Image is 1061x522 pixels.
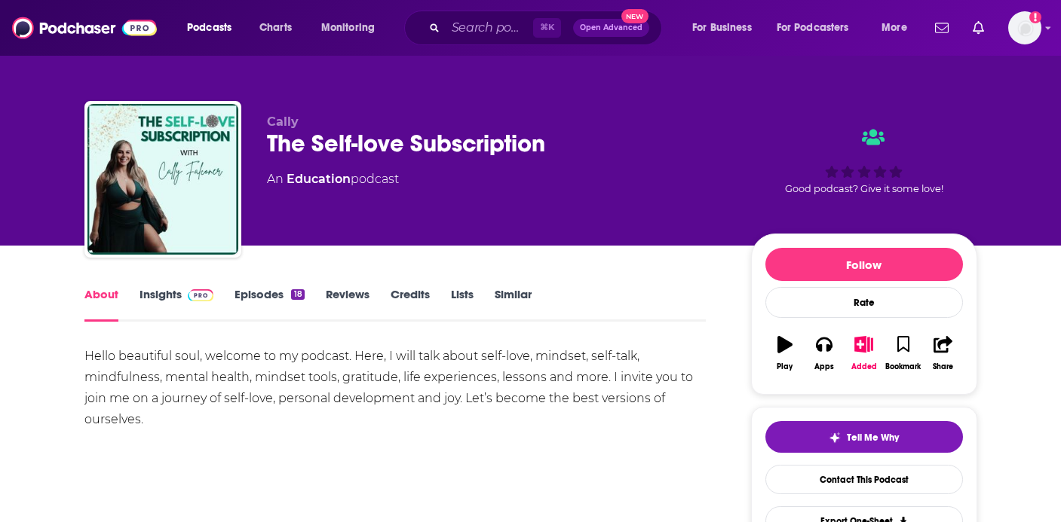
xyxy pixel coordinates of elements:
a: Episodes18 [235,287,304,322]
a: Show notifications dropdown [967,15,990,41]
a: Education [287,172,351,186]
button: open menu [311,16,394,40]
div: Share [933,362,953,371]
span: Podcasts [187,17,232,38]
span: Cally [267,114,299,129]
span: Good podcast? Give it some love! [785,183,943,194]
div: Good podcast? Give it some love! [751,114,977,208]
button: Added [844,326,883,380]
div: An podcast [267,170,399,188]
span: For Business [692,17,752,38]
span: Logged in as antonettefrontgate [1008,11,1041,44]
button: Play [765,326,805,380]
div: Rate [765,287,963,318]
button: Bookmark [884,326,923,380]
img: tell me why sparkle [829,432,841,444]
div: Bookmark [885,362,921,371]
div: Apps [814,362,834,371]
button: open menu [871,16,926,40]
button: tell me why sparkleTell Me Why [765,421,963,453]
img: Podchaser - Follow, Share and Rate Podcasts [12,14,157,42]
a: InsightsPodchaser Pro [140,287,214,322]
a: Charts [250,16,301,40]
button: open menu [682,16,771,40]
a: Lists [451,287,474,322]
a: About [84,287,118,322]
span: ⌘ K [533,18,561,38]
img: User Profile [1008,11,1041,44]
svg: Add a profile image [1029,11,1041,23]
div: Play [777,362,793,371]
a: Similar [495,287,532,322]
div: Hello beautiful soul, welcome to my podcast. Here, I will talk about self-love, mindset, self-tal... [84,346,707,430]
button: open menu [767,16,871,40]
span: For Podcasters [777,17,849,38]
img: Podchaser Pro [188,289,214,301]
button: Follow [765,248,963,281]
img: The Self-love Subscription [87,104,238,255]
a: Contact This Podcast [765,465,963,494]
div: Added [851,362,877,371]
button: Show profile menu [1008,11,1041,44]
span: New [621,9,649,23]
span: Open Advanced [580,24,642,32]
span: Monitoring [321,17,375,38]
a: Credits [391,287,430,322]
a: Reviews [326,287,370,322]
input: Search podcasts, credits, & more... [446,16,533,40]
button: Apps [805,326,844,380]
a: Show notifications dropdown [929,15,955,41]
button: Share [923,326,962,380]
div: 18 [291,289,304,300]
button: Open AdvancedNew [573,19,649,37]
span: Tell Me Why [847,432,899,444]
span: More [882,17,907,38]
div: Search podcasts, credits, & more... [419,11,676,45]
span: Charts [259,17,292,38]
button: open menu [176,16,251,40]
